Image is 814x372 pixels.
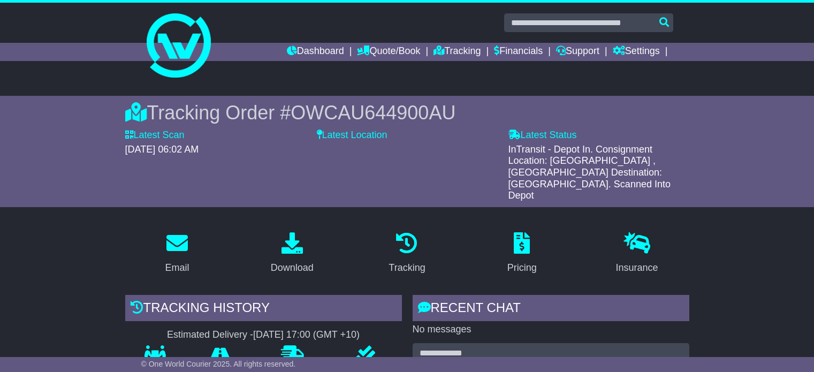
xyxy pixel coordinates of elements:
div: RECENT CHAT [413,295,689,324]
a: Financials [494,43,543,61]
span: © One World Courier 2025. All rights reserved. [141,360,296,368]
a: Tracking [433,43,481,61]
label: Latest Location [317,130,387,141]
div: Download [271,261,314,275]
a: Dashboard [287,43,344,61]
label: Latest Scan [125,130,185,141]
div: Email [165,261,189,275]
p: No messages [413,324,689,336]
div: Tracking Order # [125,101,689,124]
label: Latest Status [508,130,577,141]
div: Insurance [616,261,658,275]
a: Tracking [382,229,432,279]
a: Download [264,229,321,279]
div: Tracking [389,261,425,275]
div: Tracking history [125,295,402,324]
span: InTransit - Depot In. Consignment Location: [GEOGRAPHIC_DATA] , [GEOGRAPHIC_DATA] Destination: [G... [508,144,671,201]
div: Estimated Delivery - [125,329,402,341]
a: Settings [613,43,660,61]
span: OWCAU644900AU [291,102,455,124]
a: Support [556,43,599,61]
div: [DATE] 17:00 (GMT +10) [253,329,360,341]
span: [DATE] 06:02 AM [125,144,199,155]
a: Pricing [500,229,544,279]
div: Pricing [507,261,537,275]
a: Insurance [609,229,665,279]
a: Email [158,229,196,279]
a: Quote/Book [357,43,420,61]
